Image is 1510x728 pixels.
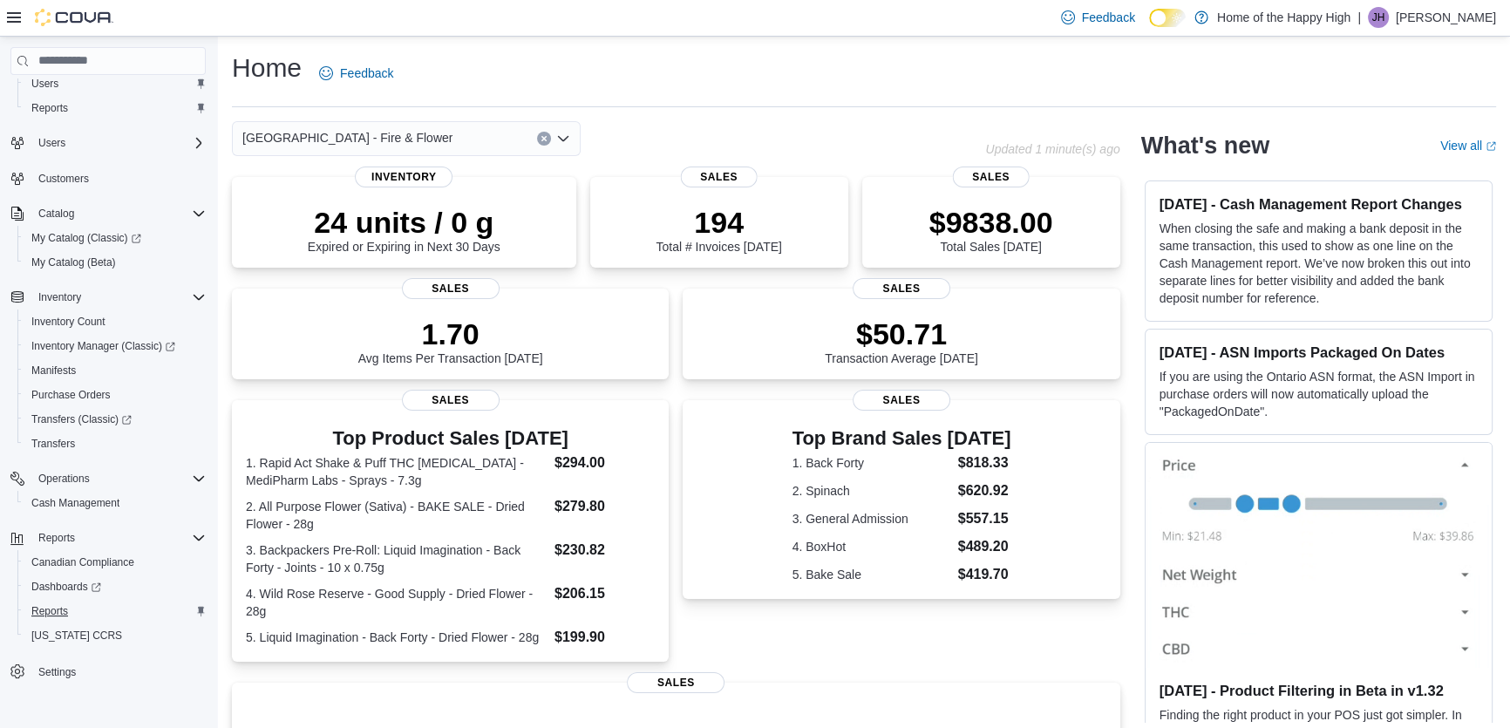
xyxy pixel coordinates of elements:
[554,496,655,517] dd: $279.80
[929,205,1053,254] div: Total Sales [DATE]
[355,167,452,187] span: Inventory
[1149,9,1186,27] input: Dark Mode
[31,255,116,269] span: My Catalog (Beta)
[1160,368,1478,420] p: If you are using the Ontario ASN format, the ASN Import in purchase orders will now automatically...
[537,132,551,146] button: Clear input
[17,96,213,120] button: Reports
[853,390,950,411] span: Sales
[24,311,112,332] a: Inventory Count
[31,660,206,682] span: Settings
[24,360,83,381] a: Manifests
[1440,139,1496,153] a: View allExternal link
[246,498,548,533] dt: 2. All Purpose Flower (Sativa) - BAKE SALE - Dried Flower - 28g
[31,555,134,569] span: Canadian Compliance
[1160,195,1478,213] h3: [DATE] - Cash Management Report Changes
[24,252,206,273] span: My Catalog (Beta)
[10,78,206,726] nav: Complex example
[952,167,1030,187] span: Sales
[31,496,119,510] span: Cash Management
[246,629,548,646] dt: 5. Liquid Imagination - Back Forty - Dried Flower - 28g
[24,409,206,430] span: Transfers (Classic)
[1217,7,1350,28] p: Home of the Happy High
[1141,132,1269,160] h2: What's new
[3,131,213,155] button: Users
[24,493,126,514] a: Cash Management
[38,207,74,221] span: Catalog
[554,583,655,604] dd: $206.15
[1160,682,1478,699] h3: [DATE] - Product Filtering in Beta in v1.32
[17,550,213,575] button: Canadian Compliance
[24,576,108,597] a: Dashboards
[656,205,781,240] p: 194
[24,552,206,573] span: Canadian Compliance
[929,205,1053,240] p: $9838.00
[554,627,655,648] dd: $199.90
[31,364,76,378] span: Manifests
[31,527,206,548] span: Reports
[31,412,132,426] span: Transfers (Classic)
[24,73,65,94] a: Users
[246,585,548,620] dt: 4. Wild Rose Reserve - Good Supply - Dried Flower - 28g
[31,388,111,402] span: Purchase Orders
[17,623,213,648] button: [US_STATE] CCRS
[24,336,206,357] span: Inventory Manager (Classic)
[24,98,75,119] a: Reports
[31,315,105,329] span: Inventory Count
[3,285,213,310] button: Inventory
[31,629,122,643] span: [US_STATE] CCRS
[31,168,96,189] a: Customers
[358,316,543,351] p: 1.70
[17,226,213,250] a: My Catalog (Classic)
[853,278,950,299] span: Sales
[958,536,1011,557] dd: $489.20
[958,508,1011,529] dd: $557.15
[38,172,89,186] span: Customers
[31,133,206,153] span: Users
[31,527,82,548] button: Reports
[24,252,123,273] a: My Catalog (Beta)
[340,65,393,82] span: Feedback
[1372,7,1385,28] span: JH
[792,538,951,555] dt: 4. BoxHot
[24,228,148,248] a: My Catalog (Classic)
[24,311,206,332] span: Inventory Count
[17,491,213,515] button: Cash Management
[24,336,182,357] a: Inventory Manager (Classic)
[24,576,206,597] span: Dashboards
[24,493,206,514] span: Cash Management
[31,662,83,683] a: Settings
[24,384,118,405] a: Purchase Orders
[656,205,781,254] div: Total # Invoices [DATE]
[3,466,213,491] button: Operations
[31,580,101,594] span: Dashboards
[792,566,951,583] dt: 5. Bake Sale
[556,132,570,146] button: Open list of options
[17,383,213,407] button: Purchase Orders
[35,9,113,26] img: Cova
[246,428,655,449] h3: Top Product Sales [DATE]
[24,433,206,454] span: Transfers
[1486,141,1496,152] svg: External link
[38,531,75,545] span: Reports
[232,51,302,85] h1: Home
[17,358,213,383] button: Manifests
[31,77,58,91] span: Users
[24,601,206,622] span: Reports
[31,437,75,451] span: Transfers
[17,71,213,96] button: Users
[24,384,206,405] span: Purchase Orders
[358,316,543,365] div: Avg Items Per Transaction [DATE]
[680,167,758,187] span: Sales
[17,310,213,334] button: Inventory Count
[3,201,213,226] button: Catalog
[31,203,206,224] span: Catalog
[24,433,82,454] a: Transfers
[1160,344,1478,361] h3: [DATE] - ASN Imports Packaged On Dates
[792,482,951,500] dt: 2. Spinach
[792,454,951,472] dt: 1. Back Forty
[1160,220,1478,307] p: When closing the safe and making a bank deposit in the same transaction, this used to show as one...
[246,454,548,489] dt: 1. Rapid Act Shake & Puff THC [MEDICAL_DATA] - MediPharm Labs - Sprays - 7.3g
[24,625,206,646] span: Washington CCRS
[402,278,500,299] span: Sales
[554,540,655,561] dd: $230.82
